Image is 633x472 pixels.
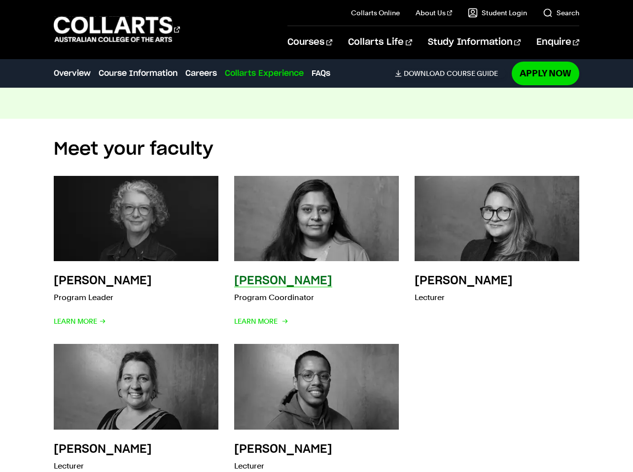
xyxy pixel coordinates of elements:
p: Program Coordinator [234,291,332,304]
h3: [PERSON_NAME] [54,443,152,455]
a: Careers [185,67,217,79]
h3: [PERSON_NAME] [234,275,332,287]
a: DownloadCourse Guide [395,69,506,78]
a: Courses [287,26,332,59]
h3: [PERSON_NAME] [54,275,152,287]
h3: [PERSON_NAME] [234,443,332,455]
a: Student Login [468,8,527,18]
a: [PERSON_NAME] Program Leader Learn More [54,176,218,328]
div: Go to homepage [54,15,180,43]
a: Collarts Online [351,8,400,18]
a: Search [543,8,579,18]
span: Learn More [54,314,106,328]
a: Collarts Experience [225,67,304,79]
a: Collarts Life [348,26,412,59]
a: Course Information [99,67,177,79]
span: Learn More [234,314,286,328]
a: Study Information [428,26,521,59]
h2: Meet your faculty [54,138,579,160]
a: Apply Now [512,62,579,85]
span: Download [404,69,445,78]
a: [PERSON_NAME] Program Coordinator Learn More [234,176,399,328]
a: Enquire [536,26,579,59]
h3: [PERSON_NAME] [415,275,513,287]
a: About Us [416,8,452,18]
a: Overview [54,67,91,79]
p: Program Leader [54,291,152,304]
p: Lecturer [415,291,513,304]
a: FAQs [312,67,330,79]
